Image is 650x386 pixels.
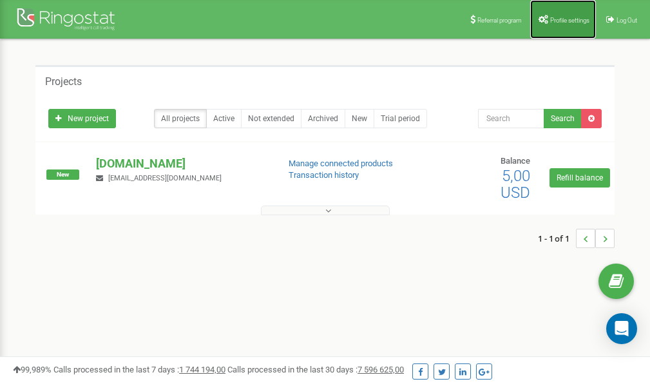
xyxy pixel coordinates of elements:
[550,17,589,24] span: Profile settings
[617,17,637,24] span: Log Out
[289,159,393,168] a: Manage connected products
[48,109,116,128] a: New project
[154,109,207,128] a: All projects
[108,174,222,182] span: [EMAIL_ADDRESS][DOMAIN_NAME]
[478,109,544,128] input: Search
[206,109,242,128] a: Active
[179,365,225,374] u: 1 744 194,00
[301,109,345,128] a: Archived
[241,109,301,128] a: Not extended
[345,109,374,128] a: New
[544,109,582,128] button: Search
[46,169,79,180] span: New
[538,229,576,248] span: 1 - 1 of 1
[358,365,404,374] u: 7 596 625,00
[53,365,225,374] span: Calls processed in the last 7 days :
[45,76,82,88] h5: Projects
[374,109,427,128] a: Trial period
[606,313,637,344] div: Open Intercom Messenger
[501,156,530,166] span: Balance
[550,168,610,188] a: Refill balance
[538,216,615,261] nav: ...
[501,167,530,202] span: 5,00 USD
[96,155,267,172] p: [DOMAIN_NAME]
[227,365,404,374] span: Calls processed in the last 30 days :
[289,170,359,180] a: Transaction history
[13,365,52,374] span: 99,989%
[477,17,522,24] span: Referral program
